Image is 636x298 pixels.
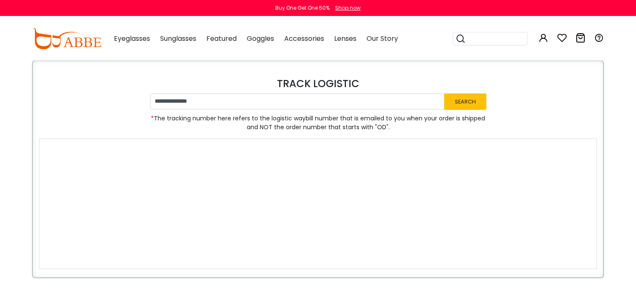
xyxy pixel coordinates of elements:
span: Sunglasses [160,34,196,43]
span: Accessories [284,34,324,43]
span: Featured [206,34,237,43]
span: Eyeglasses [114,34,150,43]
span: Lenses [334,34,356,43]
span: Goggles [247,34,274,43]
button: Search [444,93,486,110]
a: Shop now [331,4,361,11]
img: abbeglasses.com [32,28,101,49]
span: The tracking number here refers to the logistic waybill number that is emailed to you when your o... [150,114,486,132]
span: Our Story [367,34,398,43]
div: Shop now [335,4,361,12]
div: Buy One Get One 50% [275,4,330,12]
h4: TRACK LOGISTIC [39,78,597,90]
